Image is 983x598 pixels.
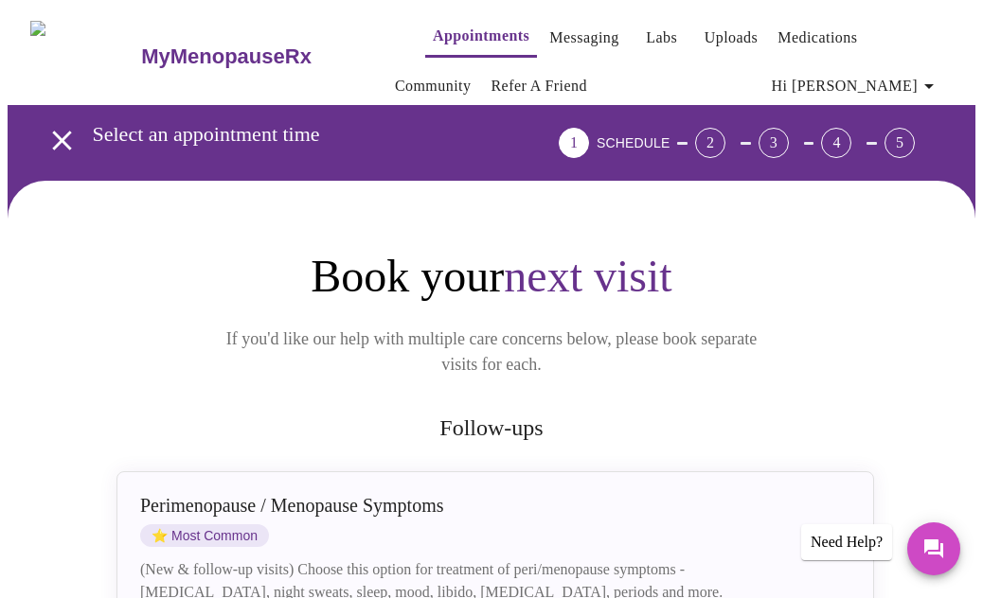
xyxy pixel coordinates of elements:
[705,25,759,51] a: Uploads
[764,67,948,105] button: Hi [PERSON_NAME]
[542,19,626,57] button: Messaging
[113,415,870,441] h2: Follow-ups
[491,73,587,99] a: Refer a Friend
[113,249,870,304] h1: Book your
[387,67,479,105] button: Community
[697,19,766,57] button: Uploads
[801,524,892,560] div: Need Help?
[695,128,725,158] div: 2
[141,44,312,69] h3: MyMenopauseRx
[395,73,472,99] a: Community
[483,67,595,105] button: Refer a Friend
[559,128,589,158] div: 1
[821,128,851,158] div: 4
[200,326,783,378] p: If you'd like our help with multiple care concerns below, please book separate visits for each.
[34,113,90,168] button: open drawer
[597,135,670,150] span: SCHEDULE
[770,19,865,57] button: Medications
[632,19,692,57] button: Labs
[885,128,915,158] div: 5
[777,25,857,51] a: Medications
[140,524,269,547] span: Most Common
[425,17,537,58] button: Appointments
[30,21,139,92] img: MyMenopauseRx Logo
[759,128,789,158] div: 3
[139,24,387,90] a: MyMenopauseRx
[907,522,960,575] button: Messages
[772,73,940,99] span: Hi [PERSON_NAME]
[504,251,671,301] span: next visit
[549,25,618,51] a: Messaging
[140,495,813,517] div: Perimenopause / Menopause Symptoms
[433,23,529,49] a: Appointments
[152,528,168,543] span: star
[93,122,454,147] h3: Select an appointment time
[646,25,677,51] a: Labs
